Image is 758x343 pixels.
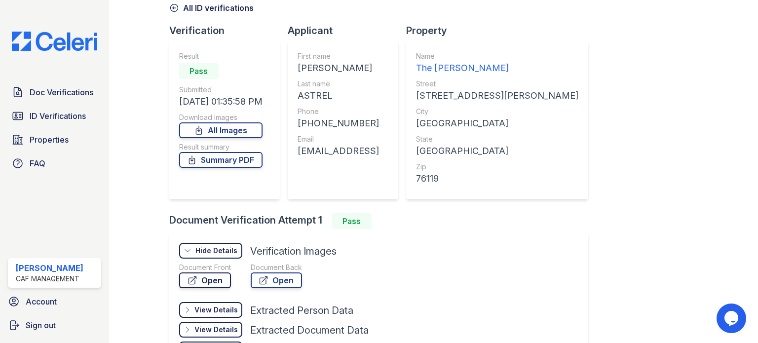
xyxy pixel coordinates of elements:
[251,263,302,272] div: Document Back
[4,315,105,335] a: Sign out
[416,51,578,61] div: Name
[4,32,105,51] img: CE_Logo_Blue-a8612792a0a2168367f1c8372b55b34899dd931a85d93a1a3d3e32e68fde9ad4.png
[169,2,254,14] a: All ID verifications
[298,134,379,144] div: Email
[195,246,237,256] div: Hide Details
[8,106,101,126] a: ID Verifications
[406,24,596,38] div: Property
[416,162,578,172] div: Zip
[8,130,101,150] a: Properties
[194,325,238,335] div: View Details
[179,113,263,122] div: Download Images
[416,61,578,75] div: The [PERSON_NAME]
[16,274,83,284] div: CAF Management
[251,272,302,288] a: Open
[416,89,578,103] div: [STREET_ADDRESS][PERSON_NAME]
[194,305,238,315] div: View Details
[416,172,578,186] div: 76119
[8,153,101,173] a: FAQ
[16,262,83,274] div: [PERSON_NAME]
[179,122,263,138] a: All Images
[250,323,369,337] div: Extracted Document Data
[179,142,263,152] div: Result summary
[179,152,263,168] a: Summary PDF
[250,304,353,317] div: Extracted Person Data
[169,24,288,38] div: Verification
[30,110,86,122] span: ID Verifications
[179,95,263,109] div: [DATE] 01:35:58 PM
[298,79,379,89] div: Last name
[26,296,57,307] span: Account
[298,144,379,158] div: [EMAIL_ADDRESS]
[4,292,105,311] a: Account
[416,144,578,158] div: [GEOGRAPHIC_DATA]
[169,213,596,229] div: Document Verification Attempt 1
[332,213,372,229] div: Pass
[30,134,69,146] span: Properties
[298,89,379,103] div: ASTREL
[416,107,578,116] div: City
[179,263,231,272] div: Document Front
[298,61,379,75] div: [PERSON_NAME]
[179,63,219,79] div: Pass
[298,51,379,61] div: First name
[298,116,379,130] div: [PHONE_NUMBER]
[30,86,93,98] span: Doc Verifications
[179,85,263,95] div: Submitted
[179,51,263,61] div: Result
[298,107,379,116] div: Phone
[179,272,231,288] a: Open
[416,134,578,144] div: State
[416,79,578,89] div: Street
[416,116,578,130] div: [GEOGRAPHIC_DATA]
[717,304,748,333] iframe: chat widget
[8,82,101,102] a: Doc Verifications
[26,319,56,331] span: Sign out
[30,157,45,169] span: FAQ
[416,51,578,75] a: Name The [PERSON_NAME]
[288,24,406,38] div: Applicant
[250,244,337,258] div: Verification Images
